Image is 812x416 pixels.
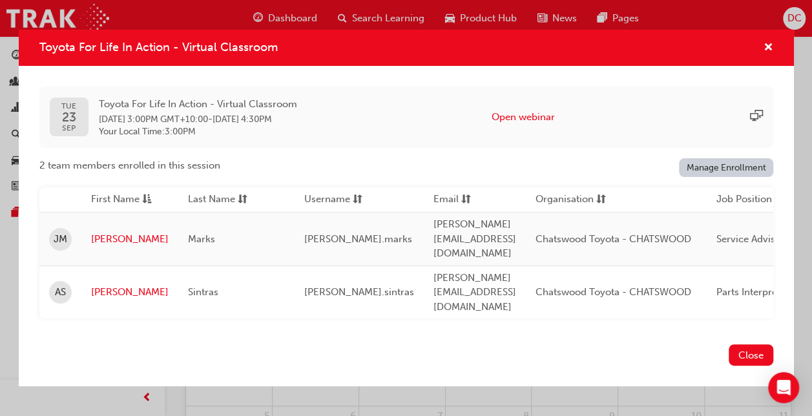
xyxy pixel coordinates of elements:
[768,372,799,403] div: Open Intercom Messenger
[729,344,773,366] button: Close
[99,97,297,112] span: Toyota For Life In Action - Virtual Classroom
[536,233,691,245] span: Chatswood Toyota - CHATSWOOD
[91,232,169,247] a: [PERSON_NAME]
[304,286,414,298] span: [PERSON_NAME].sintras
[433,272,516,313] span: [PERSON_NAME][EMAIL_ADDRESS][DOMAIN_NAME]
[536,192,607,208] button: Organisationsorting-icon
[188,192,235,208] span: Last Name
[433,192,505,208] button: Emailsorting-icon
[99,114,208,125] span: 23 Sep 2025 3:00PM GMT+10:00
[433,192,459,208] span: Email
[188,192,259,208] button: Last Namesorting-icon
[142,192,152,208] span: asc-icon
[91,192,140,208] span: First Name
[461,192,471,208] span: sorting-icon
[188,286,218,298] span: Sintras
[304,192,350,208] span: Username
[61,124,76,132] span: SEP
[716,286,789,298] span: Parts Interpreter
[238,192,247,208] span: sorting-icon
[304,192,375,208] button: Usernamesorting-icon
[39,40,278,54] span: Toyota For Life In Action - Virtual Classroom
[536,286,691,298] span: Chatswood Toyota - CHATSWOOD
[716,192,772,208] span: Job Position
[750,110,763,125] span: sessionType_ONLINE_URL-icon
[716,233,785,245] span: Service Advisor
[19,30,794,387] div: Toyota For Life In Action - Virtual Classroom
[55,285,66,300] span: AS
[492,110,555,125] button: Open webinar
[353,192,362,208] span: sorting-icon
[596,192,606,208] span: sorting-icon
[679,158,773,177] a: Manage Enrollment
[764,40,773,56] button: cross-icon
[39,158,220,173] span: 2 team members enrolled in this session
[536,192,594,208] span: Organisation
[188,233,215,245] span: Marks
[99,97,297,138] div: -
[716,192,787,208] button: Job Positionsorting-icon
[213,114,272,125] span: 23 Sep 2025 4:30PM
[99,126,297,138] span: Your Local Time : 3:00PM
[764,43,773,54] span: cross-icon
[61,102,76,110] span: TUE
[91,285,169,300] a: [PERSON_NAME]
[61,110,76,124] span: 23
[433,218,516,259] span: [PERSON_NAME][EMAIL_ADDRESS][DOMAIN_NAME]
[304,233,412,245] span: [PERSON_NAME].marks
[54,232,67,247] span: JM
[91,192,162,208] button: First Nameasc-icon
